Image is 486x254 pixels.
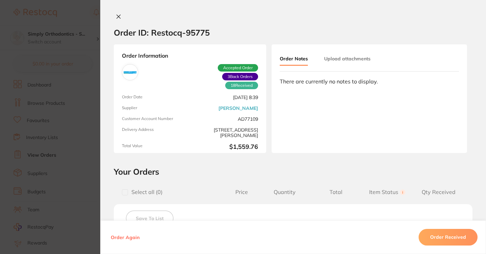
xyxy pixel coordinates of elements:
span: Accepted Order [218,64,258,72]
button: Order Received [419,229,478,246]
span: Delivery Address [122,127,187,138]
button: Save To List [126,211,173,226]
h2: Order ID: Restocq- 95775 [114,27,210,38]
button: Upload attachments [324,53,371,65]
b: $1,559.76 [193,143,258,151]
img: Adam Dental [124,66,136,79]
span: Qty Received [413,189,464,195]
span: Quantity [259,189,310,195]
h2: Your Orders [114,167,472,177]
button: Order Again [109,234,142,240]
span: Back orders [222,73,258,80]
span: [DATE] 8:39 [193,95,258,100]
span: Select all ( 0 ) [128,189,163,195]
span: Received [225,82,258,89]
span: Total [310,189,362,195]
span: Order Date [122,95,187,100]
button: Order Notes [280,53,308,66]
strong: Order Information [122,53,258,59]
span: Item Status [362,189,413,195]
span: Supplier [122,105,187,111]
span: AD77109 [193,116,258,122]
span: Total Value [122,143,187,151]
span: [STREET_ADDRESS][PERSON_NAME] [193,127,258,138]
div: There are currently no notes to display. [280,78,459,84]
span: Customer Account Number [122,116,187,122]
span: Price [225,189,259,195]
a: [PERSON_NAME] [218,105,258,111]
